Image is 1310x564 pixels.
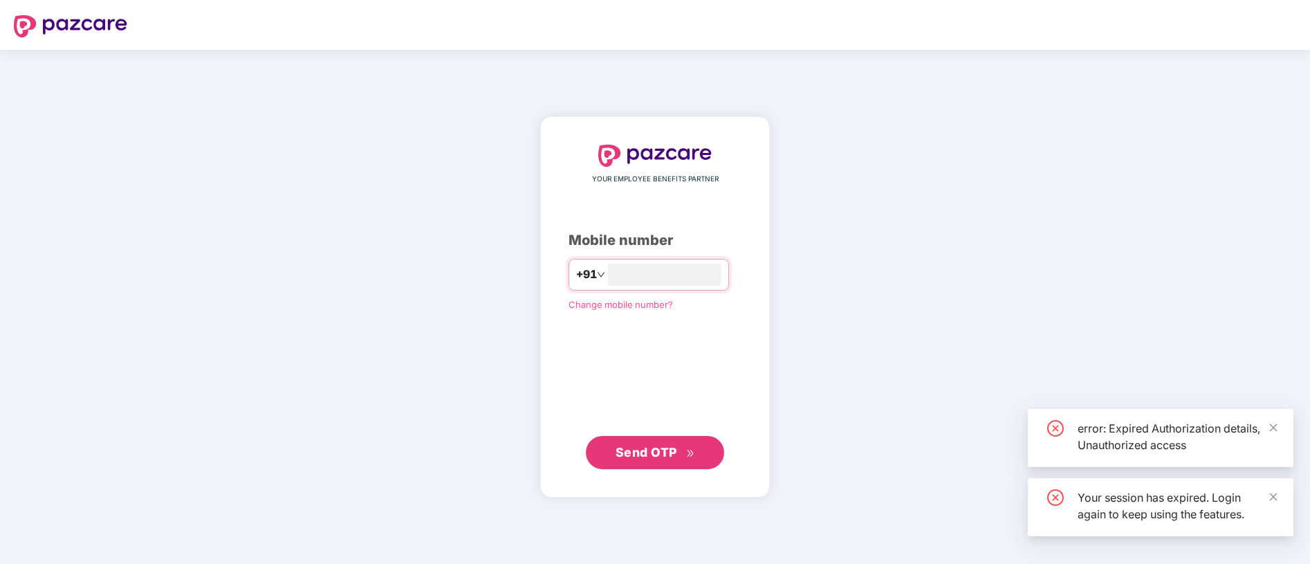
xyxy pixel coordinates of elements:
[1078,420,1277,453] div: error: Expired Authorization details, Unauthorized access
[569,299,673,310] a: Change mobile number?
[616,445,677,460] span: Send OTP
[686,449,695,458] span: double-right
[1078,489,1277,522] div: Your session has expired. Login again to keep using the features.
[586,436,724,469] button: Send OTPdouble-right
[576,266,597,283] span: +91
[592,174,719,185] span: YOUR EMPLOYEE BENEFITS PARTNER
[1269,423,1278,433] span: close
[1269,492,1278,502] span: close
[597,271,605,279] span: down
[14,15,127,37] img: logo
[1047,420,1064,437] span: close-circle
[569,230,741,251] div: Mobile number
[598,145,712,167] img: logo
[1047,489,1064,506] span: close-circle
